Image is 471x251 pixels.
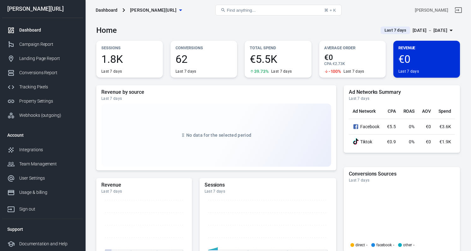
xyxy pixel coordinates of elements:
[418,104,435,119] th: AOV
[176,45,232,51] p: Conversions
[376,25,460,36] button: Last 7 days[DATE] － [DATE]
[19,146,78,153] div: Integrations
[2,80,83,94] a: Tracking Pixels
[400,104,419,119] th: ROAS
[2,66,83,80] a: Conversions Report
[409,139,414,144] span: 0%
[349,89,455,95] h5: Ad Networks Summary
[2,108,83,123] a: Webhooks (outgoing)
[186,133,251,138] span: No data for the selected period
[376,243,392,247] p: facebook
[355,243,365,247] p: direct
[271,69,292,74] div: Last 7 days
[2,200,83,216] a: Sign out
[2,157,83,171] a: Team Management
[19,175,78,182] div: User Settings
[128,4,184,16] button: [PERSON_NAME][URL]
[426,139,431,144] span: €0
[250,54,306,64] span: €5.5K
[2,23,83,37] a: Dashboard
[227,8,256,13] span: Find anything...
[19,41,78,48] div: Campaign Report
[2,185,83,200] a: Usage & billing
[19,98,78,105] div: Property Settings
[101,89,331,95] h5: Revenue by source
[215,5,342,15] button: Find anything...⌘ + K
[398,69,419,74] div: Last 7 days
[324,45,381,51] p: Average Order
[250,45,306,51] p: Total Spend
[451,3,466,18] a: Sign out
[398,45,455,51] p: Revenue
[387,139,396,144] span: €0.9
[101,45,158,51] p: Sessions
[382,27,409,33] span: Last 7 days
[383,104,400,119] th: CPA
[387,124,396,129] span: €5.5
[324,54,381,61] span: €0
[353,138,379,145] div: Tiktok
[19,27,78,33] div: Dashboard
[2,94,83,108] a: Property Settings
[19,206,78,212] div: Sign out
[324,62,333,66] span: CPA :
[96,26,117,35] h3: Home
[19,161,78,167] div: Team Management
[435,104,455,119] th: Spend
[19,241,78,247] div: Documentation and Help
[353,138,359,145] div: TikTok Ads
[349,96,455,101] div: Last 7 days
[19,112,78,119] div: Webhooks (outgoing)
[2,51,83,66] a: Landing Page Report
[398,54,455,64] span: €0
[403,243,412,247] p: other
[439,139,451,144] span: €1.9K
[393,243,394,247] span: -
[343,69,364,74] div: Last 7 days
[353,123,359,130] svg: Facebook Ads
[254,69,269,74] span: 39.73%
[413,243,414,247] span: -
[19,55,78,62] div: Landing Page Report
[19,84,78,90] div: Tracking Pixels
[333,62,345,66] span: €2.73K
[413,27,447,34] div: [DATE] － [DATE]
[19,189,78,196] div: Usage & billing
[426,124,431,129] span: €0
[205,182,331,188] h5: Sessions
[101,69,122,74] div: Last 7 days
[101,96,331,101] div: Last 7 days
[349,104,383,119] th: Ad Network
[349,171,455,177] h5: Conversions Sources
[2,171,83,185] a: User Settings
[349,178,455,183] div: Last 7 days
[101,189,187,194] div: Last 7 days
[96,7,117,13] div: Dashboard
[324,8,336,13] div: ⌘ + K
[19,69,78,76] div: Conversions Report
[176,69,196,74] div: Last 7 days
[2,37,83,51] a: Campaign Report
[176,54,232,64] span: 62
[439,124,451,129] span: €3.6K
[415,7,448,14] div: Account id: Zo3YXUXY
[366,243,367,247] span: -
[409,124,414,129] span: 0%
[2,128,83,143] li: Account
[101,182,187,188] h5: Revenue
[130,6,177,14] span: glorya.ai
[2,6,83,12] div: [PERSON_NAME][URL]
[2,143,83,157] a: Integrations
[353,123,379,130] div: Facebook
[101,54,158,64] span: 1.8K
[205,189,331,194] div: Last 7 days
[329,69,341,74] span: -100%
[2,222,83,237] li: Support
